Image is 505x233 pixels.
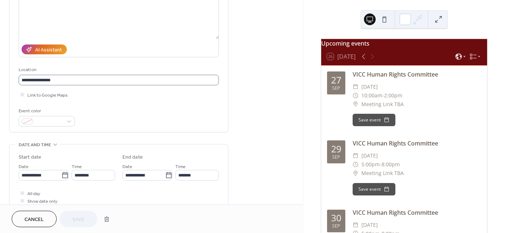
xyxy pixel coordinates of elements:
button: Cancel [12,211,57,227]
span: 5:00pm [361,160,380,169]
div: Start date [19,154,41,161]
div: ​ [353,221,358,229]
div: Upcoming events [321,39,487,48]
div: VICC Human Rights Committee [353,70,481,79]
div: ​ [353,82,358,91]
span: 2:00pm [384,91,402,100]
span: - [382,91,384,100]
span: Time [175,163,186,171]
div: 29 [331,144,341,154]
div: End date [122,154,143,161]
span: 8:00pm [381,160,400,169]
span: All day [27,190,40,198]
span: Date and time [19,141,51,149]
span: Show date only [27,198,57,205]
div: Location [19,66,217,74]
div: ​ [353,160,358,169]
div: ​ [353,91,358,100]
button: Save event [353,183,395,195]
div: 27 [331,75,341,85]
span: [DATE] [361,82,378,91]
div: VICC Human Rights Committee [353,139,481,148]
span: Link to Google Maps [27,92,68,99]
span: 10:00am [361,91,382,100]
span: Time [72,163,82,171]
span: [DATE] [361,221,378,229]
button: AI Assistant [22,44,67,54]
div: ​ [353,151,358,160]
div: Sep [332,224,340,229]
div: VICC Human Rights Committee [353,208,481,217]
div: ​ [353,100,358,109]
div: ​ [353,169,358,178]
div: Sep [332,86,340,91]
div: AI Assistant [35,46,62,54]
div: Sep [332,155,340,160]
span: Meeting Link TBA [361,169,404,178]
span: - [380,160,381,169]
div: Event color [19,107,73,115]
div: 30 [331,213,341,222]
span: Date [122,163,132,171]
button: Save event [353,114,395,126]
span: Date [19,163,29,171]
span: Cancel [24,216,44,224]
span: [DATE] [361,151,378,160]
span: Meeting Link TBA [361,100,404,109]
